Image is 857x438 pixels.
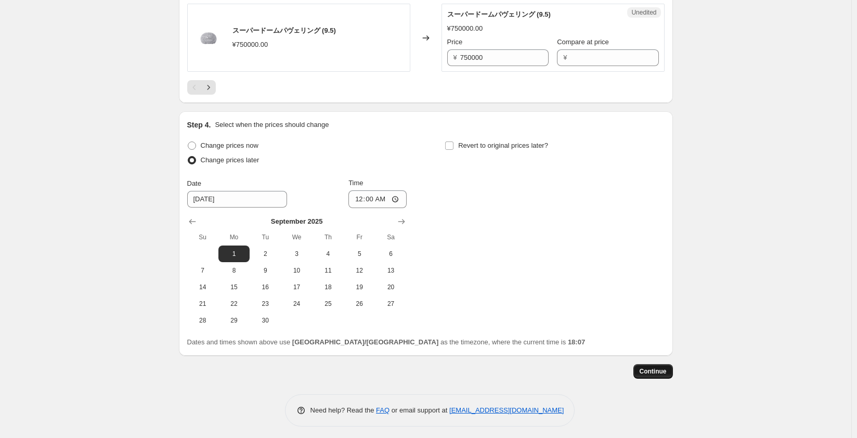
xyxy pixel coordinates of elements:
button: Saturday September 13 2025 [375,262,406,279]
span: 29 [223,316,245,325]
span: Price [447,38,463,46]
button: Monday September 22 2025 [218,295,250,312]
button: Friday September 12 2025 [344,262,375,279]
button: Friday September 5 2025 [344,246,375,262]
span: 8 [223,266,245,275]
div: ¥750000.00 [232,40,268,50]
span: Sa [379,233,402,241]
span: 28 [191,316,214,325]
span: 9 [254,266,277,275]
span: 17 [285,283,308,291]
span: 19 [348,283,371,291]
button: Show next month, October 2025 [394,214,409,229]
button: Friday September 26 2025 [344,295,375,312]
b: 18:07 [568,338,585,346]
b: [GEOGRAPHIC_DATA]/[GEOGRAPHIC_DATA] [292,338,438,346]
button: Wednesday September 24 2025 [281,295,312,312]
button: Tuesday September 30 2025 [250,312,281,329]
span: 1 [223,250,245,258]
th: Monday [218,229,250,246]
span: 13 [379,266,402,275]
button: Friday September 19 2025 [344,279,375,295]
a: [EMAIL_ADDRESS][DOMAIN_NAME] [449,406,564,414]
span: 2 [254,250,277,258]
span: 24 [285,300,308,308]
button: Saturday September 27 2025 [375,295,406,312]
span: Time [348,179,363,187]
span: 15 [223,283,245,291]
th: Wednesday [281,229,312,246]
span: Change prices later [201,156,259,164]
nav: Pagination [187,80,216,95]
span: Tu [254,233,277,241]
input: 8/21/2025 [187,191,287,208]
span: 12 [348,266,371,275]
span: Su [191,233,214,241]
span: 14 [191,283,214,291]
span: Fr [348,233,371,241]
span: 5 [348,250,371,258]
span: 30 [254,316,277,325]
span: スーパードームパヴェリング (9.5) [232,27,336,34]
span: 10 [285,266,308,275]
th: Friday [344,229,375,246]
span: 23 [254,300,277,308]
div: ¥750000.00 [447,23,483,34]
span: Change prices now [201,141,258,149]
span: or email support at [389,406,449,414]
button: Continue [633,364,673,379]
button: Thursday September 11 2025 [313,262,344,279]
span: We [285,233,308,241]
span: スーパードームパヴェリング (9.5) [447,10,551,18]
button: Sunday September 21 2025 [187,295,218,312]
span: 18 [317,283,340,291]
button: Tuesday September 16 2025 [250,279,281,295]
span: Th [317,233,340,241]
span: Need help? Read the [310,406,376,414]
span: Revert to original prices later? [458,141,548,149]
span: 22 [223,300,245,308]
span: 3 [285,250,308,258]
span: ¥ [453,54,457,61]
span: 11 [317,266,340,275]
img: b3456a3a9cd064204621efaefa7cbe62_80x.png [193,22,224,54]
th: Tuesday [250,229,281,246]
button: Show previous month, August 2025 [185,214,200,229]
button: Tuesday September 9 2025 [250,262,281,279]
button: Saturday September 20 2025 [375,279,406,295]
p: Select when the prices should change [215,120,329,130]
span: ¥ [563,54,567,61]
input: 12:00 [348,190,407,208]
button: Sunday September 28 2025 [187,312,218,329]
button: Thursday September 25 2025 [313,295,344,312]
span: Continue [640,367,667,376]
span: Date [187,179,201,187]
span: 6 [379,250,402,258]
button: Next [201,80,216,95]
button: Tuesday September 2 2025 [250,246,281,262]
span: 20 [379,283,402,291]
span: 21 [191,300,214,308]
span: 16 [254,283,277,291]
button: Sunday September 7 2025 [187,262,218,279]
button: Wednesday September 3 2025 [281,246,312,262]
button: Wednesday September 10 2025 [281,262,312,279]
span: 25 [317,300,340,308]
button: Monday September 29 2025 [218,312,250,329]
button: Saturday September 6 2025 [375,246,406,262]
span: 4 [317,250,340,258]
button: Thursday September 4 2025 [313,246,344,262]
span: Dates and times shown above use as the timezone, where the current time is [187,338,586,346]
h2: Step 4. [187,120,211,130]
span: 7 [191,266,214,275]
button: Monday September 15 2025 [218,279,250,295]
span: Compare at price [557,38,609,46]
span: 27 [379,300,402,308]
button: Monday September 8 2025 [218,262,250,279]
button: Thursday September 18 2025 [313,279,344,295]
button: Sunday September 14 2025 [187,279,218,295]
span: 26 [348,300,371,308]
th: Sunday [187,229,218,246]
button: Wednesday September 17 2025 [281,279,312,295]
a: FAQ [376,406,389,414]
